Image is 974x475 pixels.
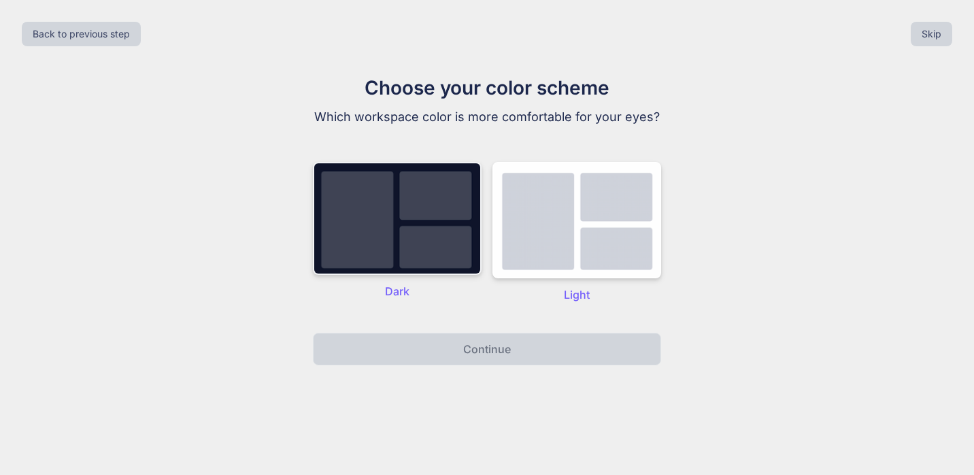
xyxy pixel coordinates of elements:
[258,108,716,127] p: Which workspace color is more comfortable for your eyes?
[463,341,511,357] p: Continue
[22,22,141,46] button: Back to previous step
[492,162,661,278] img: dark
[258,73,716,102] h1: Choose your color scheme
[313,283,482,299] p: Dark
[313,333,661,365] button: Continue
[492,286,661,303] p: Light
[911,22,952,46] button: Skip
[313,162,482,275] img: dark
